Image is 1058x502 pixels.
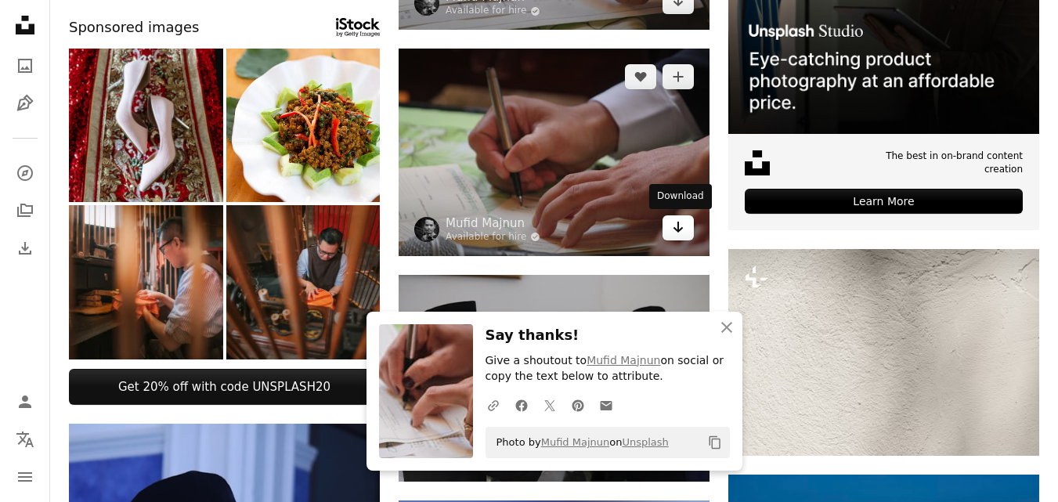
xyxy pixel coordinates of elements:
[9,9,41,44] a: Home — Unsplash
[702,429,728,456] button: Copy to clipboard
[226,49,381,203] img: Kua Kling, a southern Thai dish with a strong, spicy flavor. The curry paste contains young peppe...
[564,389,592,421] a: Share on Pinterest
[858,150,1023,176] span: The best in on-brand content creation
[446,215,540,231] a: Mufid Majnun
[69,16,199,39] span: Sponsored images
[9,233,41,264] a: Download History
[622,436,668,448] a: Unsplash
[9,195,41,226] a: Collections
[69,205,223,359] img: side view mature chinese craftsman hand working embroidery in studio embroidering traditional Chi...
[649,184,712,209] div: Download
[69,369,380,405] a: Get 20% off with code UNSPLASH20
[9,88,41,119] a: Illustrations
[9,461,41,493] button: Menu
[486,353,730,385] p: Give a shoutout to on social or copy the text below to attribute.
[399,275,710,482] img: man in black suit holding glass mug
[745,150,770,175] img: file-1631678316303-ed18b8b5cb9cimage
[663,64,694,89] button: Add to Collection
[446,5,540,17] a: Available for hire
[486,324,730,347] h3: Say thanks!
[587,354,660,367] a: Mufid Majnun
[592,389,620,421] a: Share over email
[541,436,610,448] a: Mufid Majnun
[414,217,439,242] img: Go to Mufid Majnun's profile
[507,389,536,421] a: Share on Facebook
[9,50,41,81] a: Photos
[399,145,710,159] a: person writing on white paper
[226,205,381,359] img: mature chinese craftsman hand working embroidery in studio embroidering traditional Chinese weddi...
[9,157,41,189] a: Explore
[745,189,1023,214] div: Learn More
[728,345,1039,359] a: a black and white photo of a white wall
[9,386,41,417] a: Log in / Sign up
[489,430,669,455] span: Photo by on
[536,389,564,421] a: Share on Twitter
[663,215,694,240] a: Download
[69,49,223,203] img: A pair of pink high heels placed on a traditional Chinese wedding dress, known as 'Kua.
[9,424,41,455] button: Language
[399,49,710,255] img: person writing on white paper
[625,64,656,89] button: Like
[446,231,540,244] a: Available for hire
[728,249,1039,456] img: a black and white photo of a white wall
